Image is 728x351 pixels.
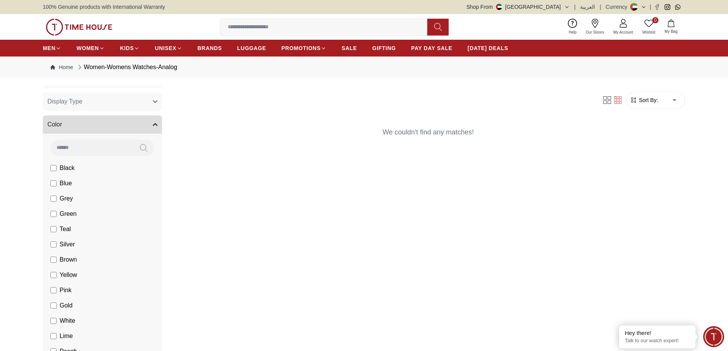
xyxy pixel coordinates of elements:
span: GIFTING [372,44,396,52]
a: WOMEN [76,41,105,55]
span: My Account [610,29,636,35]
span: LUGGAGE [237,44,266,52]
a: Home [50,63,73,71]
span: Color [47,120,62,129]
span: Pink [60,286,71,295]
span: Green [60,209,76,218]
a: UNISEX [155,41,182,55]
a: MEN [43,41,61,55]
button: Sort By: [630,96,658,104]
a: SALE [342,41,357,55]
span: PROMOTIONS [281,44,321,52]
nav: Breadcrumb [43,57,685,78]
input: Grey [50,196,57,202]
span: Grey [60,194,73,203]
span: | [600,3,601,11]
span: [DATE] DEALS [468,44,508,52]
input: Brown [50,257,57,263]
a: LUGGAGE [237,41,266,55]
span: Blue [60,179,72,188]
span: Display Type [47,97,82,106]
button: العربية [580,3,595,11]
span: Sort By: [637,96,658,104]
span: WOMEN [76,44,99,52]
span: UNISEX [155,44,176,52]
span: Gold [60,301,73,310]
span: Help [566,29,580,35]
a: GIFTING [372,41,396,55]
a: KIDS [120,41,139,55]
span: White [60,316,75,325]
input: Silver [50,241,57,247]
span: Silver [60,240,75,249]
img: United Arab Emirates [496,4,502,10]
span: Our Stores [583,29,607,35]
span: Black [60,163,75,173]
span: | [574,3,576,11]
input: Gold [50,302,57,309]
a: [DATE] DEALS [468,41,508,55]
span: My Bag [662,29,681,34]
a: Help [564,17,581,37]
input: Teal [50,226,57,232]
div: Currency [606,3,631,11]
span: Yellow [60,270,77,280]
span: PAY DAY SALE [411,44,452,52]
div: Chat Widget [703,326,724,347]
a: Whatsapp [675,4,681,10]
a: PROMOTIONS [281,41,326,55]
input: White [50,318,57,324]
input: Green [50,211,57,217]
button: Color [43,115,162,134]
input: Lime [50,333,57,339]
p: Talk to our watch expert! [625,338,690,344]
span: Wishlist [639,29,658,35]
button: Display Type [43,92,162,111]
input: Black [50,165,57,171]
span: | [650,3,651,11]
a: 0Wishlist [638,17,660,37]
a: Instagram [665,4,670,10]
span: 0 [652,17,658,23]
a: Facebook [654,4,660,10]
input: Yellow [50,272,57,278]
span: Brown [60,255,77,264]
input: Pink [50,287,57,293]
span: 100% Genuine products with International Warranty [43,3,165,11]
button: My Bag [660,18,682,36]
div: Hey there! [625,329,690,337]
div: Women-Womens Watches-Analog [76,63,177,72]
span: BRANDS [198,44,222,52]
span: SALE [342,44,357,52]
a: PAY DAY SALE [411,41,452,55]
a: Our Stores [581,17,609,37]
input: Blue [50,180,57,186]
button: Shop From[GEOGRAPHIC_DATA] [467,3,570,11]
span: Lime [60,332,73,341]
span: KIDS [120,44,134,52]
div: We couldn't find any matches! [171,118,685,150]
span: MEN [43,44,55,52]
img: ... [46,19,112,36]
span: Teal [60,225,71,234]
a: BRANDS [198,41,222,55]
